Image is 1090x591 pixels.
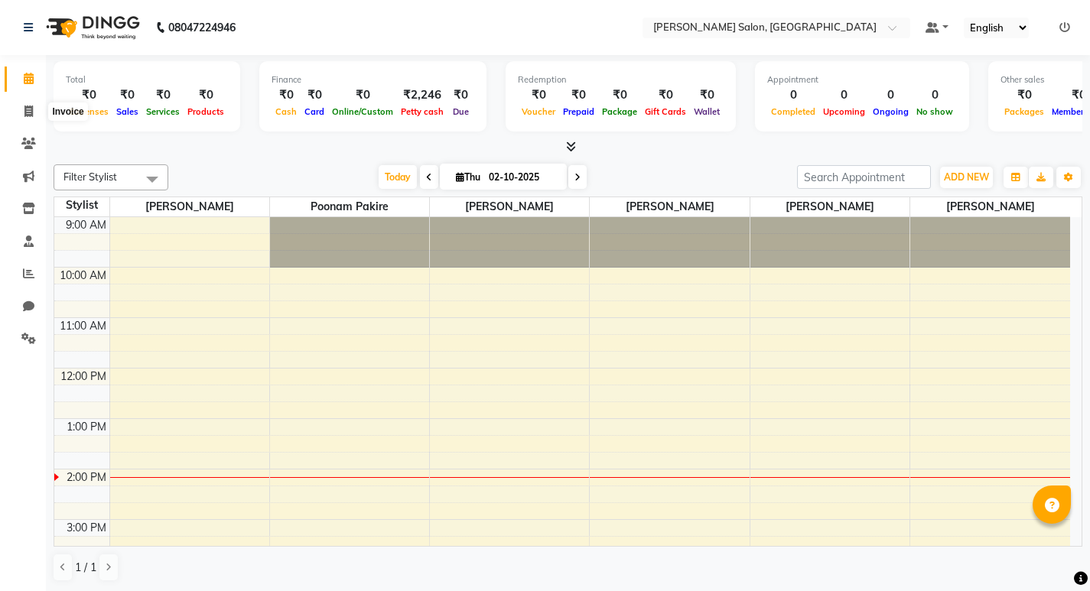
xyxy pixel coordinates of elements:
[142,106,184,117] span: Services
[819,86,869,104] div: 0
[397,86,447,104] div: ₹2,246
[944,171,989,183] span: ADD NEW
[184,86,228,104] div: ₹0
[869,86,913,104] div: 0
[449,106,473,117] span: Due
[66,86,112,104] div: ₹0
[518,106,559,117] span: Voucher
[63,217,109,233] div: 9:00 AM
[112,86,142,104] div: ₹0
[1001,106,1048,117] span: Packages
[270,197,429,216] span: Poonam Pakire
[63,469,109,485] div: 2:00 PM
[272,106,301,117] span: Cash
[430,197,589,216] span: [PERSON_NAME]
[75,560,96,576] span: 1 / 1
[110,197,269,216] span: [PERSON_NAME]
[641,86,690,104] div: ₹0
[590,197,749,216] span: [PERSON_NAME]
[301,86,328,104] div: ₹0
[910,197,1070,216] span: [PERSON_NAME]
[397,106,447,117] span: Petty cash
[518,73,724,86] div: Redemption
[301,106,328,117] span: Card
[57,369,109,385] div: 12:00 PM
[797,165,931,189] input: Search Appointment
[913,106,957,117] span: No show
[142,86,184,104] div: ₹0
[452,171,484,183] span: Thu
[819,106,869,117] span: Upcoming
[57,318,109,334] div: 11:00 AM
[750,197,909,216] span: [PERSON_NAME]
[168,6,236,49] b: 08047224946
[690,106,724,117] span: Wallet
[272,73,474,86] div: Finance
[484,166,561,189] input: 2025-10-02
[1001,86,1048,104] div: ₹0
[767,86,819,104] div: 0
[559,86,598,104] div: ₹0
[559,106,598,117] span: Prepaid
[690,86,724,104] div: ₹0
[54,197,109,213] div: Stylist
[184,106,228,117] span: Products
[48,102,87,121] div: Invoice
[112,106,142,117] span: Sales
[940,167,993,188] button: ADD NEW
[598,106,641,117] span: Package
[328,106,397,117] span: Online/Custom
[598,86,641,104] div: ₹0
[641,106,690,117] span: Gift Cards
[767,106,819,117] span: Completed
[39,6,144,49] img: logo
[379,165,417,189] span: Today
[518,86,559,104] div: ₹0
[447,86,474,104] div: ₹0
[328,86,397,104] div: ₹0
[63,170,117,183] span: Filter Stylist
[57,268,109,284] div: 10:00 AM
[913,86,957,104] div: 0
[1026,530,1075,576] iframe: chat widget
[272,86,301,104] div: ₹0
[767,73,957,86] div: Appointment
[63,419,109,435] div: 1:00 PM
[66,73,228,86] div: Total
[63,520,109,536] div: 3:00 PM
[869,106,913,117] span: Ongoing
